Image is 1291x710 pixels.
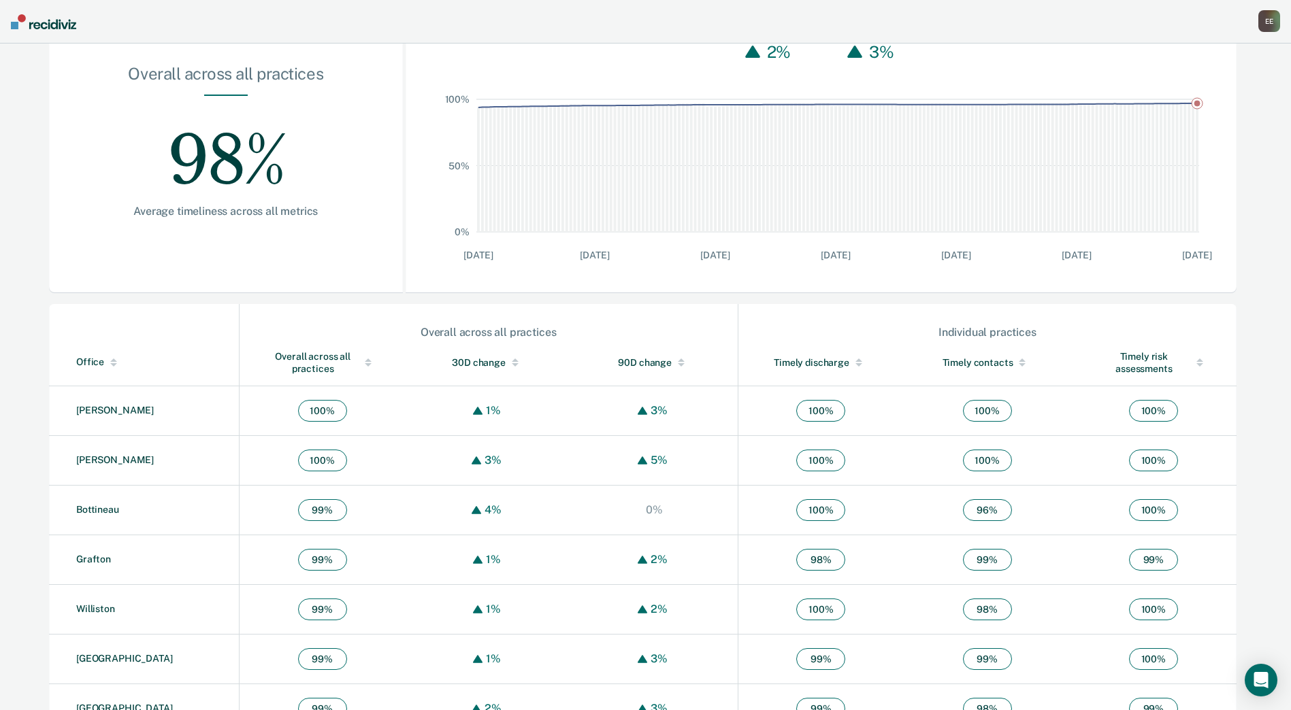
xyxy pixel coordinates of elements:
span: 100 % [1129,450,1178,471]
div: Overall across all practices [267,350,378,375]
div: 90D change [599,356,710,369]
div: 98% [93,96,359,205]
th: Toggle SortBy [1071,339,1237,386]
span: 100 % [796,450,845,471]
span: 100 % [298,400,347,422]
span: 100 % [1129,499,1178,521]
span: 99 % [298,598,347,620]
div: 4% [481,503,505,516]
th: Toggle SortBy [405,339,571,386]
div: Overall across all practices [240,326,737,339]
text: [DATE] [1182,250,1211,260]
th: Toggle SortBy [239,339,405,386]
div: 5% [647,454,671,467]
div: 1% [483,603,504,615]
text: [DATE] [580,250,609,260]
div: 2% [764,38,794,65]
text: [DATE] [1062,250,1091,260]
span: 100 % [1129,598,1178,620]
span: 100 % [963,400,1012,422]
th: Toggle SortBy [738,339,904,386]
span: 100 % [796,598,845,620]
div: 1% [483,553,504,566]
button: EE [1258,10,1280,32]
span: 100 % [298,450,347,471]
th: Toggle SortBy [49,339,239,386]
div: 2% [647,603,671,615]
text: [DATE] [821,250,850,260]
div: 3% [866,38,897,65]
div: 1% [483,652,504,665]
span: 100 % [796,499,845,521]
span: 100 % [796,400,845,422]
a: [PERSON_NAME] [76,454,154,465]
div: 0% [642,503,666,516]
span: 100 % [1129,400,1178,422]
span: 99 % [963,648,1012,670]
div: Timely contacts [931,356,1043,369]
div: Timely discharge [766,356,877,369]
a: [PERSON_NAME] [76,405,154,416]
span: 99 % [298,648,347,670]
span: 99 % [796,648,845,670]
div: Overall across all practices [93,64,359,95]
div: Open Intercom Messenger [1245,664,1277,696]
div: 30D change [432,356,544,369]
th: Toggle SortBy [572,339,738,386]
div: 3% [481,454,505,467]
span: 99 % [1129,549,1178,571]
div: Individual practices [739,326,1236,339]
text: [DATE] [700,250,730,260]
span: 99 % [963,549,1012,571]
text: [DATE] [941,250,970,260]
span: 99 % [298,499,347,521]
div: 1% [483,404,504,417]
span: 96 % [963,499,1012,521]
div: 3% [647,652,671,665]
a: [GEOGRAPHIC_DATA] [76,653,173,664]
span: 98 % [796,549,845,571]
div: Average timeliness across all metrics [93,205,359,218]
div: 3% [647,404,671,417]
span: 100 % [963,450,1012,471]
a: Bottineau [76,504,119,515]
div: Timely risk assessments [1098,350,1209,375]
span: 99 % [298,549,347,571]
th: Toggle SortBy [904,339,1070,386]
a: Williston [76,603,115,614]
span: 100 % [1129,648,1178,670]
a: Grafton [76,554,111,564]
img: Recidiviz [11,14,76,29]
div: 2% [647,553,671,566]
span: 98 % [963,598,1012,620]
div: Office [76,356,233,368]
text: [DATE] [463,250,493,260]
div: E E [1258,10,1280,32]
